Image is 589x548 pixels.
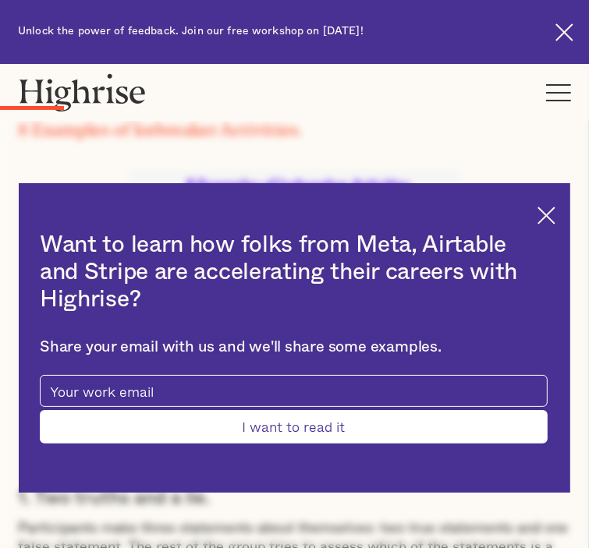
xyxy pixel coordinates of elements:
[18,73,147,111] img: Highrise logo
[538,207,555,225] img: Cross icon
[40,232,548,313] h2: Want to learn how folks from Meta, Airtable and Stripe are accelerating their careers with Highrise?
[555,23,573,41] img: Cross icon
[40,338,548,357] div: Share your email with us and we'll share some examples.
[40,375,548,407] input: Your work email
[40,410,548,444] input: I want to read it
[40,375,548,444] form: current-ascender-blog-article-modal-form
